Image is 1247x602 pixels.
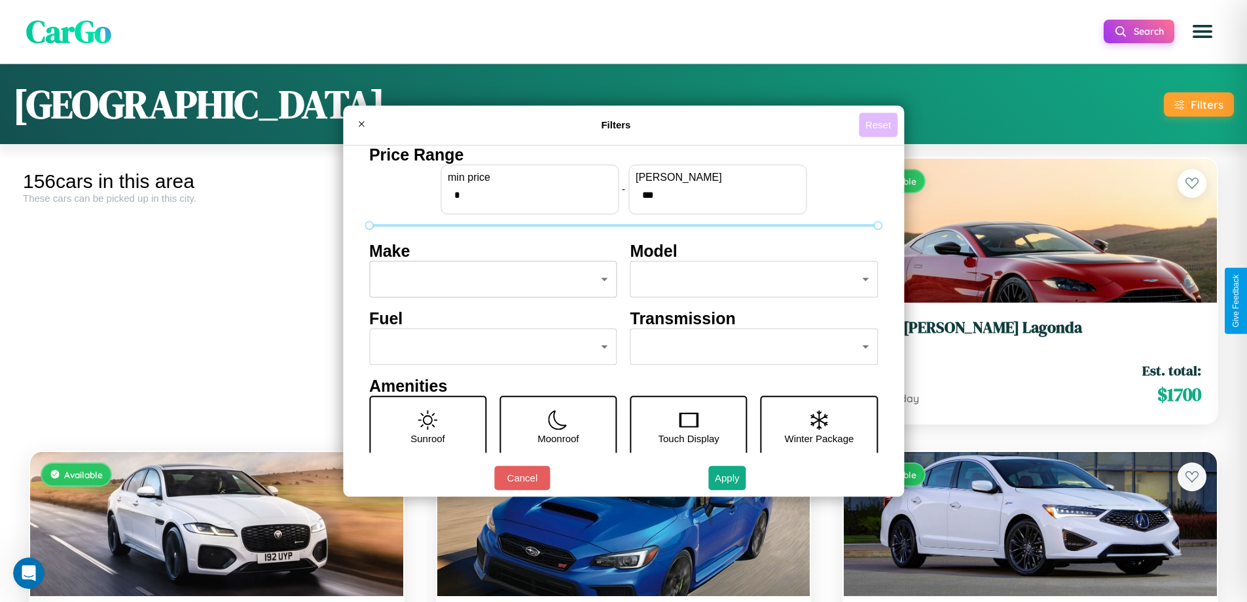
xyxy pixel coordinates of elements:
[369,309,617,328] h4: Fuel
[1191,98,1223,111] div: Filters
[1134,26,1164,37] span: Search
[23,193,410,204] div: These cars can be picked up in this city.
[1164,92,1234,117] button: Filters
[859,113,897,137] button: Reset
[630,242,878,261] h4: Model
[1184,13,1221,50] button: Open menu
[373,119,859,130] h4: Filters
[448,172,611,183] label: min price
[785,430,854,447] p: Winter Package
[1142,361,1201,380] span: Est. total:
[64,469,103,480] span: Available
[13,77,385,131] h1: [GEOGRAPHIC_DATA]
[859,318,1201,350] a: Aston [PERSON_NAME] Lagonda2016
[369,377,878,396] h4: Amenities
[1104,20,1174,43] button: Search
[494,466,550,490] button: Cancel
[708,466,746,490] button: Apply
[636,172,799,183] label: [PERSON_NAME]
[13,557,45,589] iframe: Intercom live chat
[410,430,445,447] p: Sunroof
[859,318,1201,337] h3: Aston [PERSON_NAME] Lagonda
[26,10,111,53] span: CarGo
[369,242,617,261] h4: Make
[658,430,719,447] p: Touch Display
[537,430,579,447] p: Moonroof
[1231,274,1240,328] div: Give Feedback
[892,392,919,405] span: / day
[23,170,410,193] div: 156 cars in this area
[369,145,878,164] h4: Price Range
[630,309,878,328] h4: Transmission
[622,180,625,198] p: -
[1157,381,1201,407] span: $ 1700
